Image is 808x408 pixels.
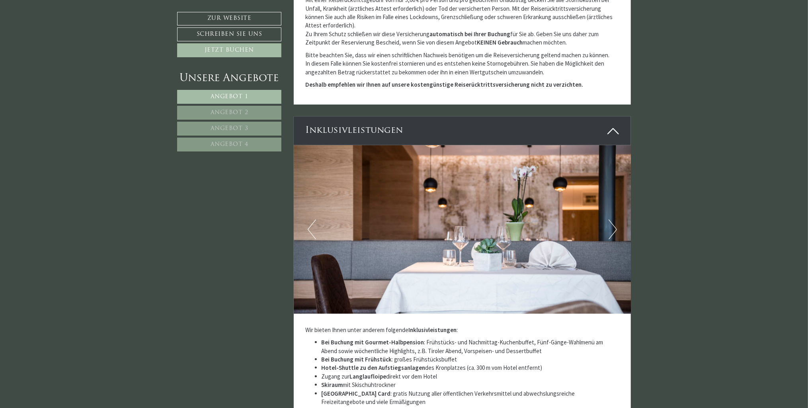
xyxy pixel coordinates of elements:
[360,364,425,371] strong: zu den Aufstiegsanlagen
[211,142,248,148] span: Angebot 4
[12,23,113,29] div: Montis – Active Nature Spa
[322,364,359,371] strong: Hotel-Shuttle
[322,389,619,406] li: : gratis Nutzung aller öffentlichen Verkehrsmittel und abwechslungsreiche Freizeitangebote und vi...
[609,220,617,239] button: Next
[211,94,248,100] span: Angebot 1
[6,21,117,44] div: Guten Tag, wie können wir Ihnen helfen?
[409,326,457,334] strong: Inklusivleistungen
[12,37,113,42] small: 14:03
[322,381,343,389] strong: Skiraum
[177,12,281,25] a: Zur Website
[306,326,619,334] p: Wir bieten Ihnen unter anderem folgende :
[322,338,424,346] strong: Bei Buchung mit Gourmet-Halbpension
[430,30,511,38] strong: automatisch bei Ihrer Buchung
[211,126,248,132] span: Angebot 3
[177,71,281,86] div: Unsere Angebote
[322,390,391,397] strong: [GEOGRAPHIC_DATA] Card
[322,381,619,389] li: mit Skischuhtrockner
[322,338,619,355] li: : Frühstücks- und Nachmittag-Kuchenbuffet, Fünf-Gänge-Wahlmenü am Abend sowie wöchentliche Highli...
[262,210,314,223] button: Senden
[322,363,619,372] li: des Kronplatzes (ca. 300 m vom Hotel entfernt)
[350,373,386,380] strong: Langlaufloipe
[177,27,281,41] a: Schreiben Sie uns
[322,355,619,363] li: : großes Frühstücksbuffet
[477,39,523,46] strong: KEINEN Gebrauch
[177,43,281,57] a: Jetzt buchen
[294,117,631,145] div: Inklusivleistungen
[322,372,619,381] li: Zugang zur direkt vor dem Hotel
[306,81,584,88] strong: Deshalb empfehlen wir Ihnen auf unsere kostengünstige Reiserücktrittsversicherung nicht zu verzic...
[211,110,248,116] span: Angebot 2
[322,356,392,363] strong: Bei Buchung mit Frühstück
[144,6,170,19] div: [DATE]
[308,220,316,239] button: Previous
[306,51,619,76] p: Bitte beachten Sie, dass wir einen schriftlichen Nachweis benötigen um die Reiseversicherung gelt...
